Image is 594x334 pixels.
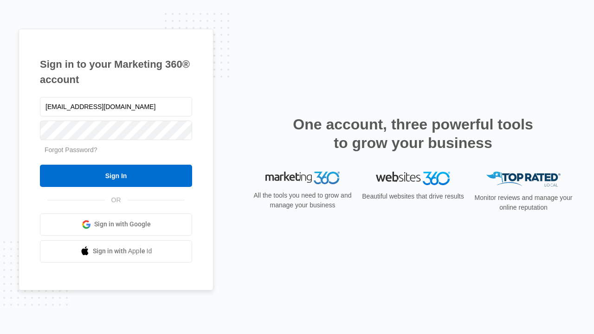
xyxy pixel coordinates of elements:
[290,115,536,152] h2: One account, three powerful tools to grow your business
[486,172,561,187] img: Top Rated Local
[40,57,192,87] h1: Sign in to your Marketing 360® account
[471,193,575,212] p: Monitor reviews and manage your online reputation
[40,213,192,236] a: Sign in with Google
[94,219,151,229] span: Sign in with Google
[40,240,192,263] a: Sign in with Apple Id
[45,146,97,154] a: Forgot Password?
[93,246,152,256] span: Sign in with Apple Id
[40,165,192,187] input: Sign In
[105,195,128,205] span: OR
[265,172,340,185] img: Marketing 360
[361,192,465,201] p: Beautiful websites that drive results
[251,191,355,210] p: All the tools you need to grow and manage your business
[376,172,450,185] img: Websites 360
[40,97,192,116] input: Email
